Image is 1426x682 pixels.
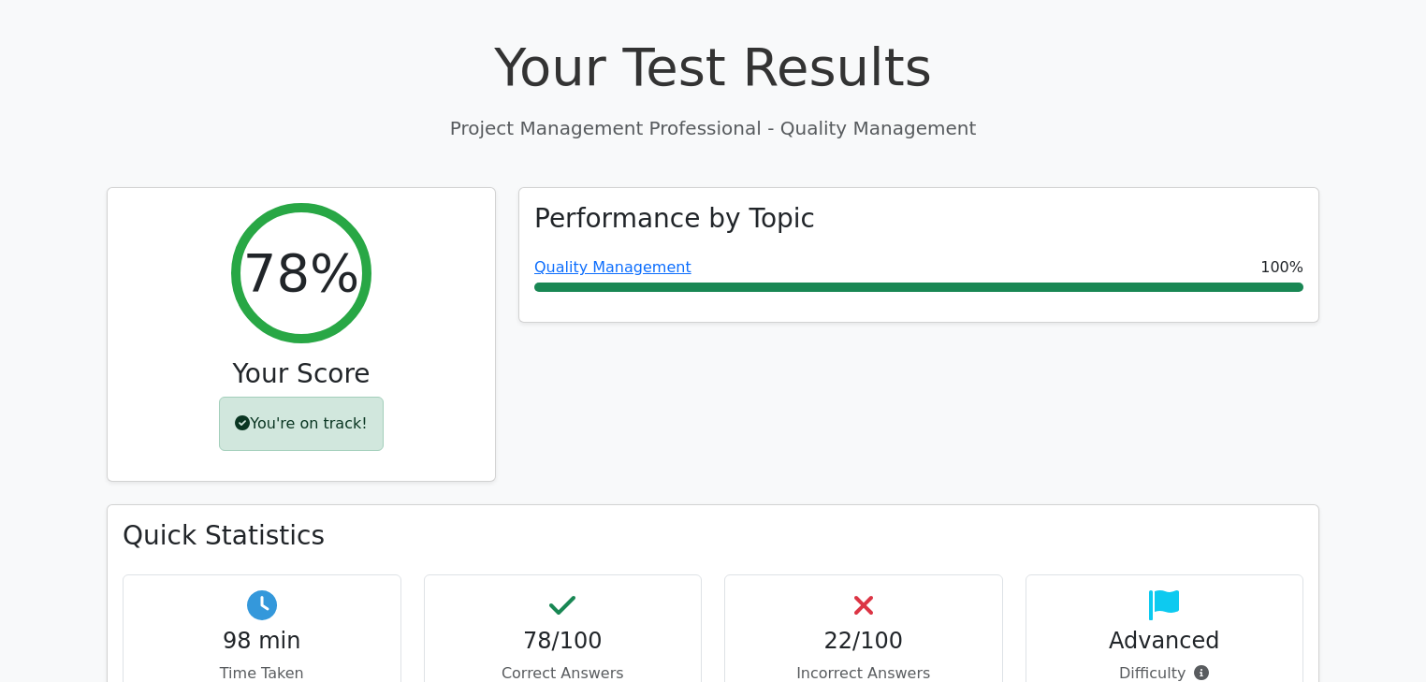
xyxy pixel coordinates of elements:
[107,36,1319,98] h1: Your Test Results
[123,358,480,390] h3: Your Score
[107,114,1319,142] p: Project Management Professional - Quality Management
[534,203,815,235] h3: Performance by Topic
[534,258,691,276] a: Quality Management
[1041,628,1288,655] h4: Advanced
[243,241,359,304] h2: 78%
[123,520,1303,552] h3: Quick Statistics
[1260,256,1303,279] span: 100%
[440,628,687,655] h4: 78/100
[138,628,386,655] h4: 98 min
[740,628,987,655] h4: 22/100
[219,397,383,451] div: You're on track!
